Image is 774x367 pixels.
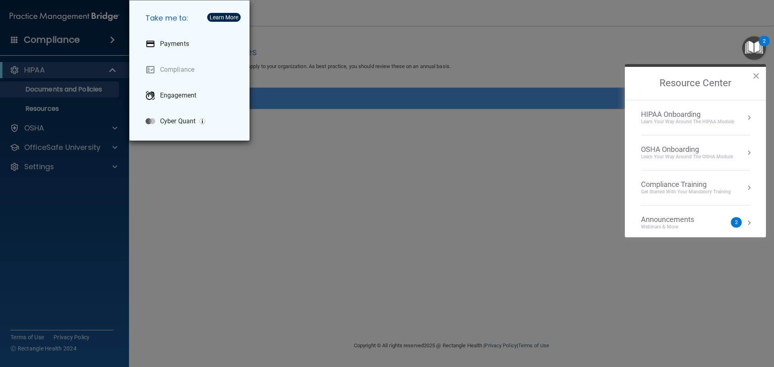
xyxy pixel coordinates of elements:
[160,40,189,48] p: Payments
[763,41,766,52] div: 2
[160,117,196,125] p: Cyber Quant
[207,13,241,22] button: Learn More
[139,110,243,133] a: Cyber Quant
[641,215,710,224] div: Announcements
[210,15,238,20] div: Learn More
[641,145,733,154] div: OSHA Onboarding
[139,58,243,81] a: Compliance
[752,69,760,82] button: Close
[641,153,733,160] div: Learn your way around the OSHA module
[139,33,243,55] a: Payments
[625,64,766,237] div: Resource Center
[641,118,734,125] div: Learn Your Way around the HIPAA module
[641,189,731,195] div: Get Started with your mandatory training
[742,36,766,60] button: Open Resource Center, 2 new notifications
[160,91,196,100] p: Engagement
[635,310,764,342] iframe: Drift Widget Chat Controller
[139,7,243,29] h5: Take me to:
[139,84,243,107] a: Engagement
[641,110,734,119] div: HIPAA Onboarding
[625,67,766,100] h2: Resource Center
[641,180,731,189] div: Compliance Training
[641,224,710,230] div: Webinars & More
